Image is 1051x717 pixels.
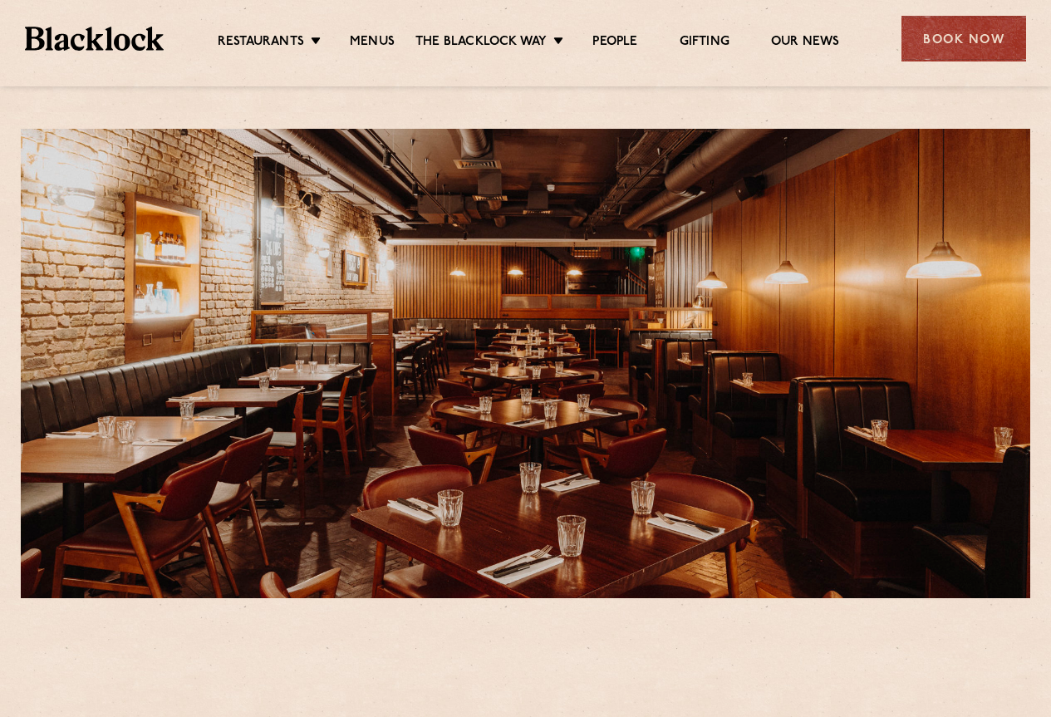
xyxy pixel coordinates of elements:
a: People [592,34,637,52]
a: Restaurants [218,34,304,52]
a: The Blacklock Way [415,34,547,52]
a: Gifting [680,34,729,52]
img: BL_Textured_Logo-footer-cropped.svg [25,27,164,50]
a: Menus [350,34,395,52]
div: Book Now [901,16,1026,61]
a: Our News [771,34,840,52]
